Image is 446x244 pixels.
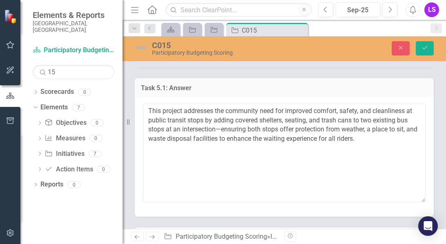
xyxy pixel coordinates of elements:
a: Objectives [45,118,86,128]
div: Participatory Budgeting Scoring [152,50,295,56]
a: Participatory Budgeting Scoring [33,46,114,55]
input: Search Below... [33,65,114,79]
div: 7 [89,150,102,157]
img: Not Defined [135,41,148,54]
a: Measures [45,134,85,143]
div: Open Intercom Messenger [418,216,438,236]
div: 0 [78,89,91,95]
a: Elements [40,103,68,112]
div: C015 [242,25,306,35]
input: Search ClearPoint... [165,3,312,17]
textarea: This project addresses the community need for improved comfort, safety, and cleanliness at public... [143,104,426,202]
button: LS [424,2,439,17]
a: Scorecards [40,87,74,97]
a: Initiatives [45,149,84,159]
button: Sep-25 [336,2,380,17]
small: [GEOGRAPHIC_DATA], [GEOGRAPHIC_DATA] [33,20,114,33]
h3: Task 5.1: Answer [141,84,428,92]
div: » » [164,232,278,242]
a: Reports [40,180,63,189]
div: 0 [89,135,103,142]
div: 0 [97,166,110,173]
div: 0 [91,120,104,126]
a: Initiatives [270,233,298,240]
div: C015 [152,41,295,50]
a: Action Items [45,165,93,174]
span: Elements & Reports [33,10,114,20]
div: 7 [72,104,85,111]
img: ClearPoint Strategy [4,9,18,24]
a: Participatory Budgeting Scoring [176,233,267,240]
div: 0 [67,181,80,188]
div: Sep-25 [339,5,377,15]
